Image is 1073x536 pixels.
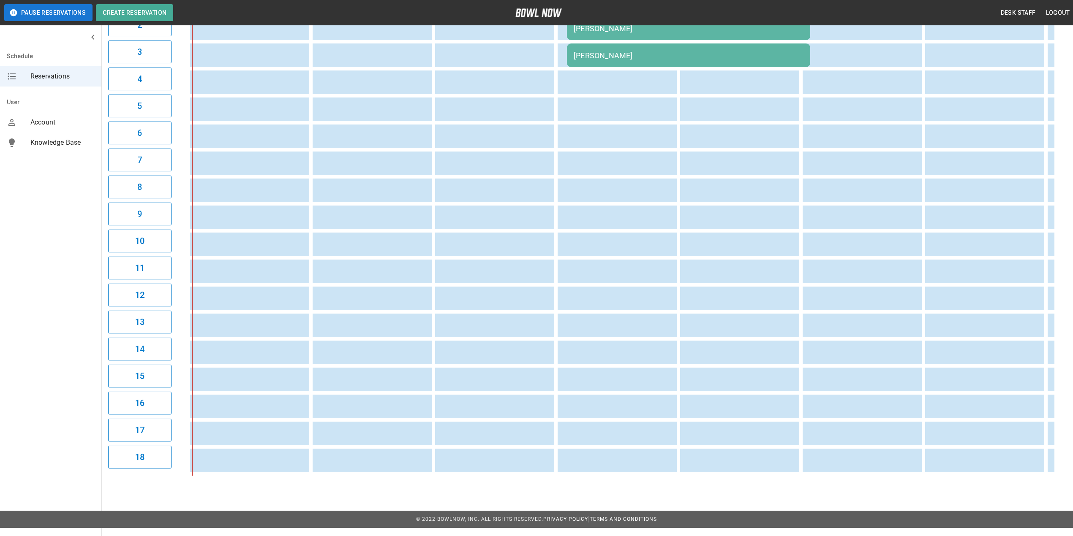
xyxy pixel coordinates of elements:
button: 13 [108,311,172,333]
div: [PERSON_NAME] [574,51,803,60]
button: 16 [108,392,172,414]
h6: 10 [135,234,144,248]
a: Terms and Conditions [590,516,657,522]
span: Reservations [30,71,95,81]
h6: 9 [137,207,142,221]
h6: 5 [137,99,142,113]
button: 5 [108,95,172,117]
span: Knowledge Base [30,138,95,148]
h6: 12 [135,288,144,302]
h6: 13 [135,315,144,329]
button: Desk Staff [997,5,1039,21]
h6: 3 [137,45,142,59]
span: Account [30,117,95,127]
h6: 11 [135,261,144,275]
h6: 18 [135,450,144,464]
h6: 15 [135,369,144,383]
h6: 7 [137,153,142,167]
h6: 8 [137,180,142,194]
button: Pause Reservations [4,4,93,21]
button: 18 [108,446,172,468]
button: 15 [108,365,172,387]
button: 6 [108,122,172,144]
button: 9 [108,203,172,225]
button: Create Reservation [96,4,173,21]
button: 11 [108,257,172,279]
h6: 6 [137,126,142,140]
button: 17 [108,419,172,441]
button: 7 [108,149,172,171]
button: Logout [1043,5,1073,21]
span: © 2022 BowlNow, Inc. All Rights Reserved. [416,516,543,522]
button: 3 [108,41,172,63]
h6: 14 [135,342,144,356]
button: 8 [108,176,172,198]
img: logo [515,8,562,17]
div: [PERSON_NAME] [574,24,803,33]
a: Privacy Policy [543,516,588,522]
h6: 16 [135,396,144,410]
h6: 17 [135,423,144,437]
button: 10 [108,230,172,252]
button: 14 [108,338,172,360]
button: 4 [108,68,172,90]
h6: 4 [137,72,142,86]
button: 12 [108,284,172,306]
